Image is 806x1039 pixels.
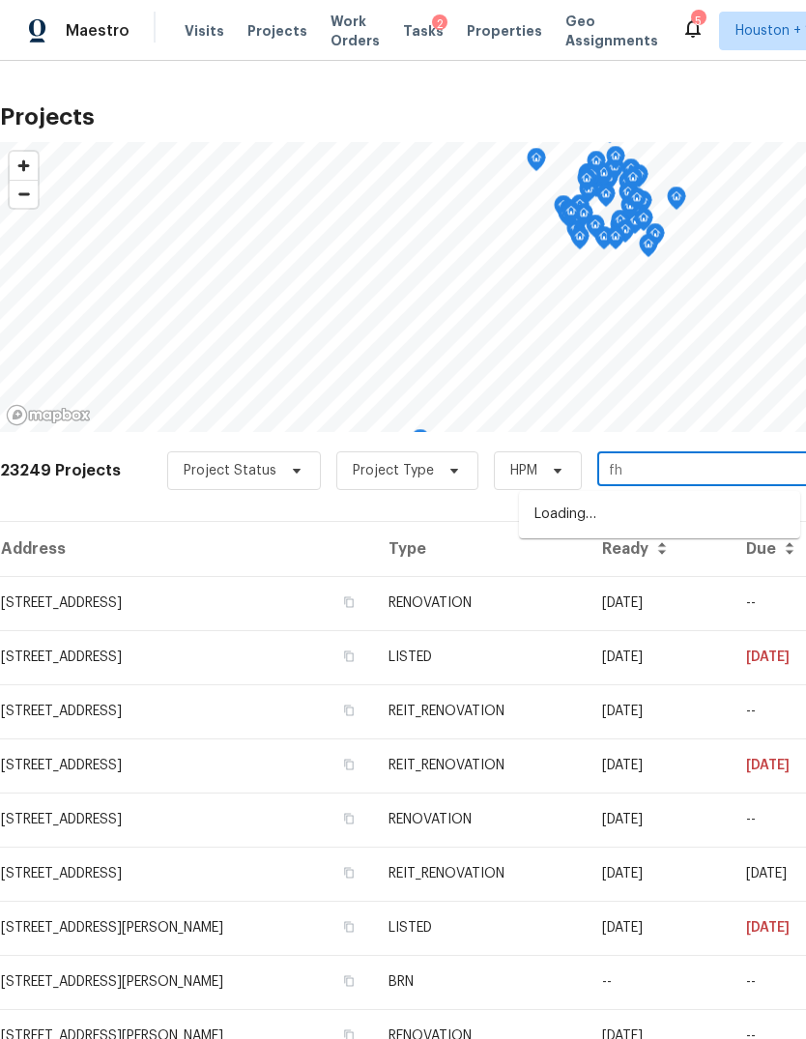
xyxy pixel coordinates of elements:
button: Copy Address [340,756,358,773]
button: Copy Address [340,648,358,665]
span: Visits [185,21,224,41]
span: Maestro [66,21,130,41]
div: Map marker [616,219,635,249]
div: Map marker [570,194,590,224]
span: Work Orders [331,12,380,50]
td: LISTED [373,630,587,684]
span: Projects [247,21,307,41]
div: 2 [432,14,447,34]
button: Zoom out [10,180,38,208]
button: Copy Address [340,702,358,719]
span: Project Type [353,461,434,480]
button: Copy Address [340,972,358,990]
td: RENOVATION [373,793,587,847]
td: -- [587,955,731,1009]
div: Map marker [587,151,606,181]
td: [DATE] [587,630,731,684]
div: Map marker [627,188,647,217]
div: Map marker [610,215,629,245]
span: Project Status [184,461,276,480]
div: Map marker [578,163,597,193]
span: Tasks [403,24,444,38]
div: Map marker [527,148,546,178]
div: Map marker [619,182,638,212]
div: Map marker [411,429,430,459]
td: REIT_RENOVATION [373,684,587,738]
td: [DATE] [587,901,731,955]
div: Map marker [621,159,641,188]
div: Map marker [574,203,593,233]
div: Map marker [629,164,648,194]
button: Copy Address [340,864,358,881]
td: LISTED [373,901,587,955]
td: [DATE] [587,793,731,847]
td: [DATE] [587,576,731,630]
td: [DATE] [587,847,731,901]
div: Map marker [594,226,614,256]
td: BRN [373,955,587,1009]
th: Type [373,522,587,576]
td: [DATE] [587,684,731,738]
button: Copy Address [340,593,358,611]
div: Map marker [606,226,625,256]
span: Properties [467,21,542,41]
div: Map marker [561,201,581,231]
div: Map marker [577,168,596,198]
div: Map marker [606,146,625,176]
div: Map marker [634,208,653,238]
span: Zoom out [10,181,38,208]
button: Copy Address [340,918,358,936]
div: Map marker [570,226,590,256]
div: Map marker [586,215,605,245]
div: Map marker [667,187,686,216]
div: Map marker [560,199,579,229]
span: HPM [510,461,537,480]
td: REIT_RENOVATION [373,738,587,793]
div: Map marker [558,203,577,233]
a: Mapbox homepage [6,404,91,426]
button: Copy Address [340,810,358,827]
div: Map marker [623,167,643,197]
td: [DATE] [587,738,731,793]
div: Map marker [554,195,573,225]
div: Loading… [519,491,800,538]
td: RENOVATION [373,576,587,630]
div: Map marker [611,210,630,240]
div: Map marker [596,184,616,214]
span: Geo Assignments [565,12,658,50]
div: Map marker [639,234,658,264]
button: Zoom in [10,152,38,180]
div: 5 [691,12,705,31]
div: Map marker [646,223,665,253]
div: Map marker [582,164,601,194]
th: Ready [587,522,731,576]
td: REIT_RENOVATION [373,847,587,901]
div: Map marker [566,218,586,248]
